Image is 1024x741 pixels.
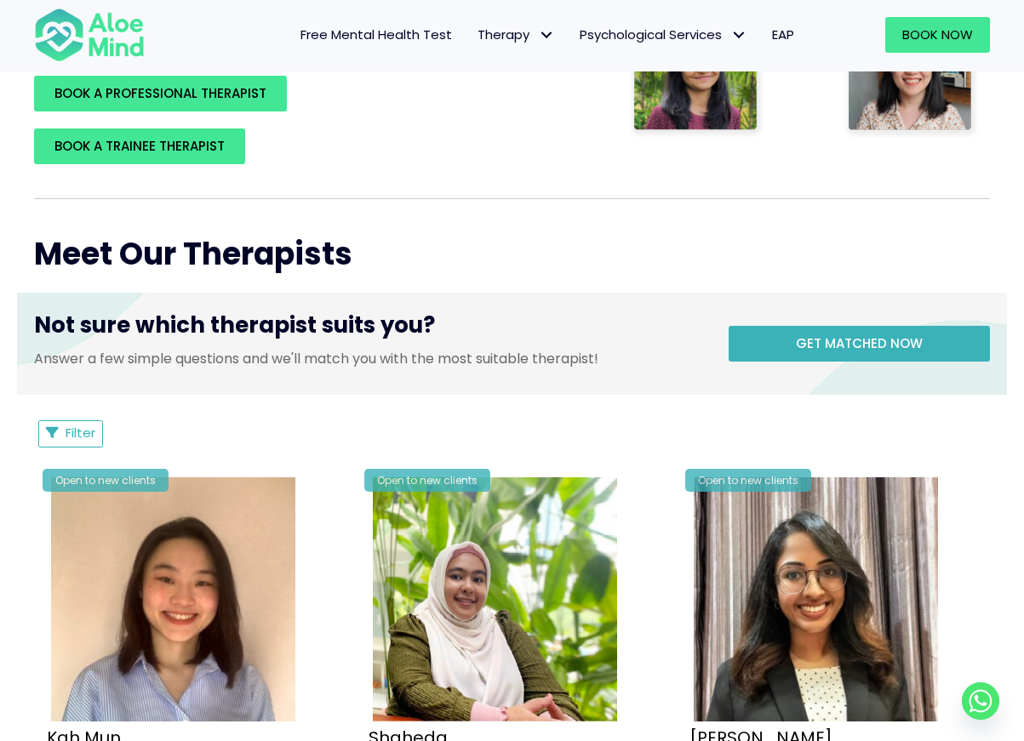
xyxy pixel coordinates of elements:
a: Psychological ServicesPsychological Services: submenu [567,17,759,53]
span: BOOK A PROFESSIONAL THERAPIST [54,84,266,102]
img: Kah Mun-profile-crop-300×300 [51,477,295,721]
a: EAP [759,17,807,53]
span: Free Mental Health Test [300,26,452,43]
nav: Menu [163,17,808,53]
h3: Not sure which therapist suits you? [34,310,703,349]
div: Open to new clients [43,469,169,492]
p: Answer a few simple questions and we'll match you with the most suitable therapist! [34,349,703,368]
span: BOOK A TRAINEE THERAPIST [54,137,225,155]
div: Open to new clients [364,469,490,492]
a: Whatsapp [962,682,999,720]
span: Psychological Services [580,26,747,43]
span: Get matched now [796,334,923,352]
span: Filter [66,424,95,442]
img: Shaheda Counsellor [373,477,617,721]
span: Psychological Services: submenu [726,23,751,48]
img: croped-Anita_Profile-photo-300×300 [694,477,938,721]
span: Book Now [902,26,973,43]
div: Open to new clients [685,469,811,492]
img: Aloe mind Logo [34,7,145,63]
a: Book Now [885,17,990,53]
a: Get matched now [729,326,990,362]
a: BOOK A PROFESSIONAL THERAPIST [34,76,287,111]
a: Free Mental Health Test [288,17,465,53]
button: Filter Listings [38,420,103,447]
span: Therapy: submenu [534,23,558,48]
a: BOOK A TRAINEE THERAPIST [34,128,245,164]
span: Meet Our Therapists [34,232,352,276]
a: TherapyTherapy: submenu [465,17,567,53]
span: EAP [772,26,794,43]
span: Therapy [478,26,554,43]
